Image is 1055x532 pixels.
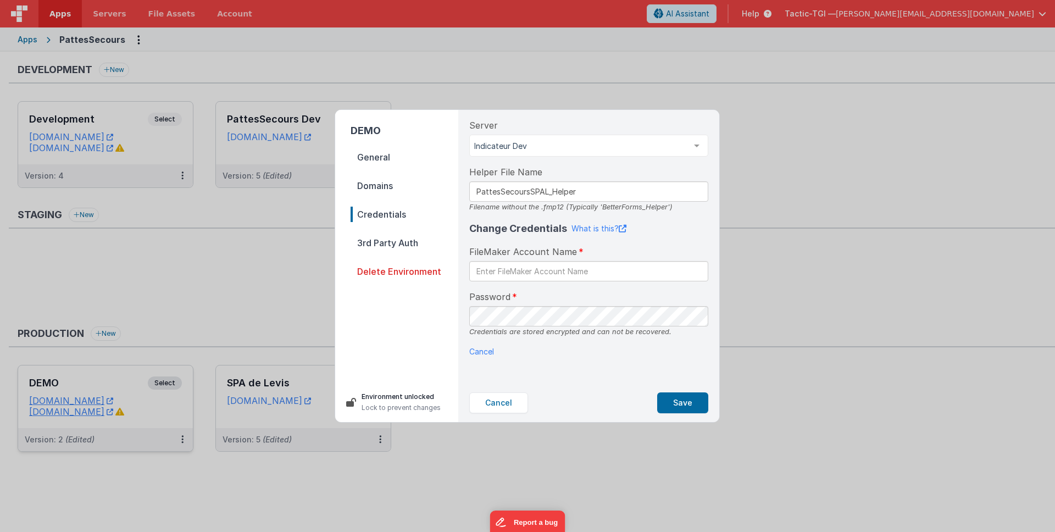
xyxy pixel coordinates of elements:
[351,178,458,193] span: Domains
[469,346,708,357] p: Cancel
[571,223,626,234] a: What is this?
[469,326,708,337] div: Credentials are stored encrypted and can not be recovered.
[469,261,708,281] input: Enter FileMaker Account Name
[351,207,458,222] span: Credentials
[469,181,708,202] input: Enter BetterForms Helper Name
[474,141,686,152] span: Indicateur Dev
[469,165,542,179] span: Helper File Name
[657,392,708,413] button: Save
[351,123,458,138] h2: DEMO
[469,119,498,132] span: Server
[469,290,510,303] span: Password
[362,402,441,413] p: Lock to prevent changes
[469,245,577,258] span: FileMaker Account Name
[351,264,458,279] span: Delete Environment
[351,149,458,165] span: General
[362,391,441,402] p: Environment unlocked
[351,235,458,251] span: 3rd Party Auth
[469,221,567,236] h4: Change Credentials
[469,392,528,413] button: Cancel
[469,202,708,212] div: Filename without the .fmp12 (Typically 'BetterForms_Helper')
